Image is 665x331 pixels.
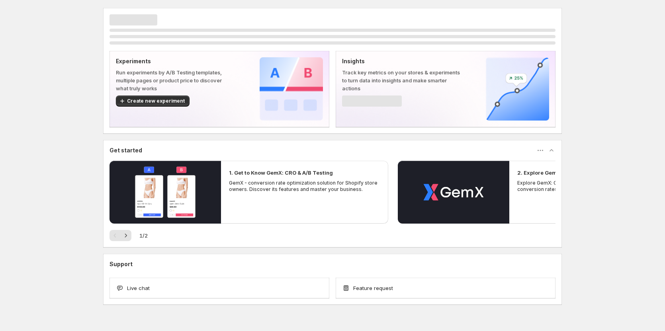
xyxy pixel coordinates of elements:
h3: Support [110,260,133,268]
span: 1 / 2 [139,232,148,239]
p: Insights [342,57,460,65]
nav: Pagination [110,230,131,241]
button: Create new experiment [116,95,190,107]
img: Experiments [260,57,323,121]
span: Live chat [127,284,150,292]
button: Play video [398,161,509,224]
span: Create new experiment [127,98,185,104]
h2: 2. Explore GemX: CRO & A/B Testing Use Cases [517,169,641,177]
button: Next [120,230,131,241]
h2: 1. Get to Know GemX: CRO & A/B Testing [229,169,333,177]
p: Run experiments by A/B Testing templates, multiple pages or product price to discover what truly ... [116,68,234,92]
p: Experiments [116,57,234,65]
p: GemX - conversion rate optimization solution for Shopify store owners. Discover its features and ... [229,180,380,193]
h3: Get started [110,146,142,154]
p: Track key metrics on your stores & experiments to turn data into insights and make smarter actions [342,68,460,92]
button: Play video [110,161,221,224]
span: Feature request [353,284,393,292]
img: Insights [486,57,549,121]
